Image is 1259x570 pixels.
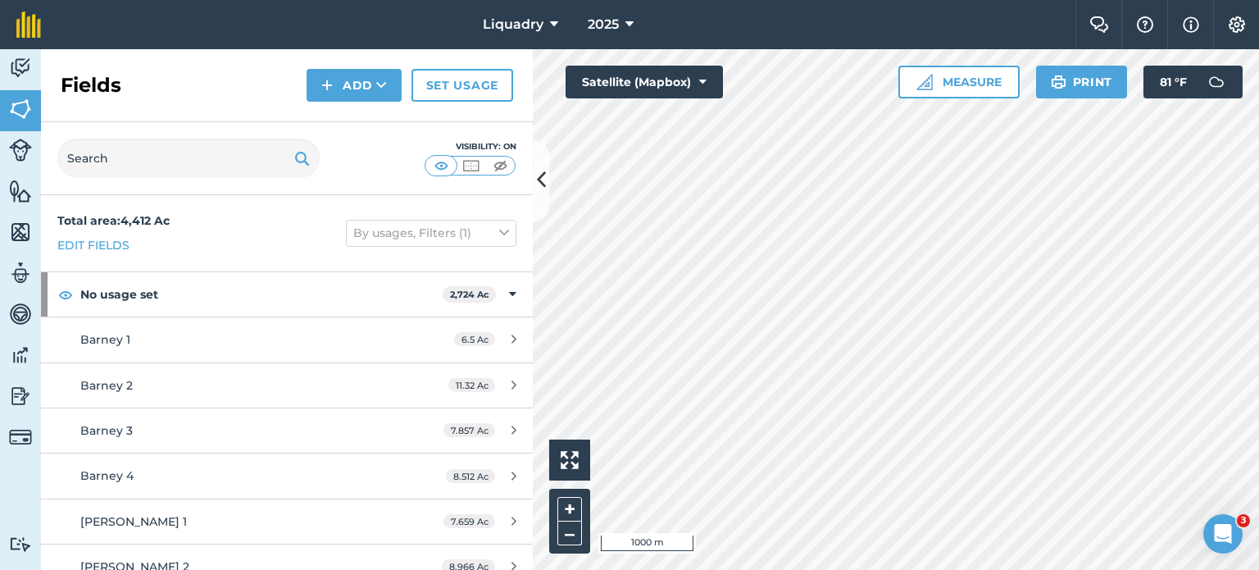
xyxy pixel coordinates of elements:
[588,15,619,34] span: 2025
[566,66,723,98] button: Satellite (Mapbox)
[9,384,32,408] img: svg+xml;base64,PD94bWwgdmVyc2lvbj0iMS4wIiBlbmNvZGluZz0idXRmLTgiPz4KPCEtLSBHZW5lcmF0b3I6IEFkb2JlIE...
[346,220,516,246] button: By usages, Filters (1)
[9,536,32,552] img: svg+xml;base64,PD94bWwgdmVyc2lvbj0iMS4wIiBlbmNvZGluZz0idXRmLTgiPz4KPCEtLSBHZW5lcmF0b3I6IEFkb2JlIE...
[561,451,579,469] img: Four arrows, one pointing top left, one top right, one bottom right and the last bottom left
[80,514,187,529] span: [PERSON_NAME] 1
[57,236,130,254] a: Edit fields
[41,272,533,317] div: No usage set2,724 Ac
[411,69,513,102] a: Set usage
[9,97,32,121] img: svg+xml;base64,PHN2ZyB4bWxucz0iaHR0cDovL3d3dy53My5vcmcvMjAwMC9zdmciIHdpZHRoPSI1NiIgaGVpZ2h0PSI2MC...
[80,332,130,347] span: Barney 1
[916,74,933,90] img: Ruler icon
[443,514,495,528] span: 7.659 Ac
[58,285,73,304] img: svg+xml;base64,PHN2ZyB4bWxucz0iaHR0cDovL3d3dy53My5vcmcvMjAwMC9zdmciIHdpZHRoPSIxOCIgaGVpZ2h0PSIyNC...
[57,139,320,178] input: Search
[9,56,32,80] img: svg+xml;base64,PD94bWwgdmVyc2lvbj0iMS4wIiBlbmNvZGluZz0idXRmLTgiPz4KPCEtLSBHZW5lcmF0b3I6IEFkb2JlIE...
[9,343,32,367] img: svg+xml;base64,PD94bWwgdmVyc2lvbj0iMS4wIiBlbmNvZGluZz0idXRmLTgiPz4KPCEtLSBHZW5lcmF0b3I6IEFkb2JlIE...
[1143,66,1243,98] button: 81 °F
[1051,72,1066,92] img: svg+xml;base64,PHN2ZyB4bWxucz0iaHR0cDovL3d3dy53My5vcmcvMjAwMC9zdmciIHdpZHRoPSIxOSIgaGVpZ2h0PSIyNC...
[80,378,133,393] span: Barney 2
[446,469,495,483] span: 8.512 Ac
[41,363,533,408] a: Barney 211.32 Ac
[1183,15,1199,34] img: svg+xml;base64,PHN2ZyB4bWxucz0iaHR0cDovL3d3dy53My5vcmcvMjAwMC9zdmciIHdpZHRoPSIxNyIgaGVpZ2h0PSIxNy...
[454,332,495,346] span: 6.5 Ac
[1089,16,1109,33] img: Two speech bubbles overlapping with the left bubble in the forefront
[41,499,533,544] a: [PERSON_NAME] 17.659 Ac
[80,272,443,317] strong: No usage set
[61,72,121,98] h2: Fields
[1227,16,1247,33] img: A cog icon
[294,148,310,168] img: svg+xml;base64,PHN2ZyB4bWxucz0iaHR0cDovL3d3dy53My5vcmcvMjAwMC9zdmciIHdpZHRoPSIxOSIgaGVpZ2h0PSIyNC...
[490,157,511,174] img: svg+xml;base64,PHN2ZyB4bWxucz0iaHR0cDovL3d3dy53My5vcmcvMjAwMC9zdmciIHdpZHRoPSI1MCIgaGVpZ2h0PSI0MC...
[450,289,489,300] strong: 2,724 Ac
[9,426,32,449] img: svg+xml;base64,PD94bWwgdmVyc2lvbj0iMS4wIiBlbmNvZGluZz0idXRmLTgiPz4KPCEtLSBHZW5lcmF0b3I6IEFkb2JlIE...
[9,302,32,326] img: svg+xml;base64,PD94bWwgdmVyc2lvbj0iMS4wIiBlbmNvZGluZz0idXRmLTgiPz4KPCEtLSBHZW5lcmF0b3I6IEFkb2JlIE...
[57,213,170,228] strong: Total area : 4,412 Ac
[9,220,32,244] img: svg+xml;base64,PHN2ZyB4bWxucz0iaHR0cDovL3d3dy53My5vcmcvMjAwMC9zdmciIHdpZHRoPSI1NiIgaGVpZ2h0PSI2MC...
[16,11,41,38] img: fieldmargin Logo
[1237,514,1250,527] span: 3
[461,157,481,174] img: svg+xml;base64,PHN2ZyB4bWxucz0iaHR0cDovL3d3dy53My5vcmcvMjAwMC9zdmciIHdpZHRoPSI1MCIgaGVpZ2h0PSI0MC...
[1036,66,1128,98] button: Print
[898,66,1020,98] button: Measure
[1203,514,1243,554] iframe: Intercom live chat
[1160,66,1187,98] span: 81 ° F
[9,139,32,162] img: svg+xml;base64,PD94bWwgdmVyc2lvbj0iMS4wIiBlbmNvZGluZz0idXRmLTgiPz4KPCEtLSBHZW5lcmF0b3I6IEFkb2JlIE...
[1135,16,1155,33] img: A question mark icon
[41,408,533,453] a: Barney 37.857 Ac
[80,468,134,483] span: Barney 4
[41,454,533,498] a: Barney 48.512 Ac
[41,317,533,362] a: Barney 16.5 Ac
[425,140,516,153] div: Visibility: On
[80,423,133,438] span: Barney 3
[443,423,495,437] span: 7.857 Ac
[557,497,582,522] button: +
[431,157,452,174] img: svg+xml;base64,PHN2ZyB4bWxucz0iaHR0cDovL3d3dy53My5vcmcvMjAwMC9zdmciIHdpZHRoPSI1MCIgaGVpZ2h0PSI0MC...
[9,261,32,285] img: svg+xml;base64,PD94bWwgdmVyc2lvbj0iMS4wIiBlbmNvZGluZz0idXRmLTgiPz4KPCEtLSBHZW5lcmF0b3I6IEFkb2JlIE...
[483,15,543,34] span: Liquadry
[321,75,333,95] img: svg+xml;base64,PHN2ZyB4bWxucz0iaHR0cDovL3d3dy53My5vcmcvMjAwMC9zdmciIHdpZHRoPSIxNCIgaGVpZ2h0PSIyNC...
[1200,66,1233,98] img: svg+xml;base64,PD94bWwgdmVyc2lvbj0iMS4wIiBlbmNvZGluZz0idXRmLTgiPz4KPCEtLSBHZW5lcmF0b3I6IEFkb2JlIE...
[557,522,582,545] button: –
[307,69,402,102] button: Add
[448,378,495,392] span: 11.32 Ac
[9,179,32,203] img: svg+xml;base64,PHN2ZyB4bWxucz0iaHR0cDovL3d3dy53My5vcmcvMjAwMC9zdmciIHdpZHRoPSI1NiIgaGVpZ2h0PSI2MC...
